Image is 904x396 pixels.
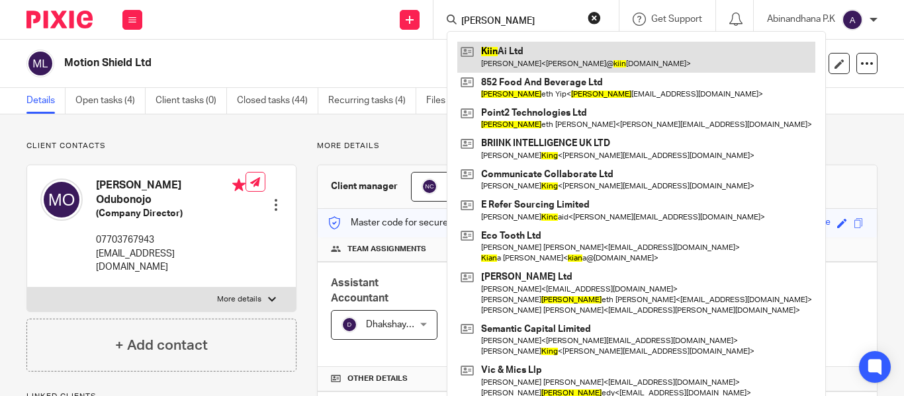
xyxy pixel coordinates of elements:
img: svg%3E [40,178,83,221]
p: More details [217,294,261,305]
input: Search [460,16,579,28]
a: Closed tasks (44) [237,88,318,114]
span: Team assignments [347,244,426,255]
span: Other details [347,374,408,384]
img: Pixie [26,11,93,28]
img: svg%3E [422,178,437,194]
span: Dhakshaya M [366,320,421,329]
button: Clear [588,11,601,24]
h2: Motion Shield Ltd [64,56,571,70]
span: Get Support [651,15,702,24]
a: Details [26,88,66,114]
i: Primary [232,178,246,192]
h5: (Company Director) [96,207,246,220]
a: Files [426,88,456,114]
p: Abinandhana P.K [767,13,835,26]
p: Client contacts [26,141,296,151]
h3: Client manager [331,180,398,193]
p: [EMAIL_ADDRESS][DOMAIN_NAME] [96,247,246,274]
p: Master code for secure communications and files [328,216,556,229]
a: Open tasks (4) [75,88,146,114]
span: Assistant Accountant [331,278,388,303]
img: svg%3E [26,50,54,77]
a: Recurring tasks (4) [328,88,416,114]
a: Client tasks (0) [156,88,227,114]
h4: + Add contact [115,335,208,356]
img: svg%3E [341,317,357,333]
p: More details [317,141,878,151]
img: svg%3E [842,9,863,30]
p: 07703767943 [96,233,246,247]
h4: [PERSON_NAME] Odubonojo [96,178,246,207]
